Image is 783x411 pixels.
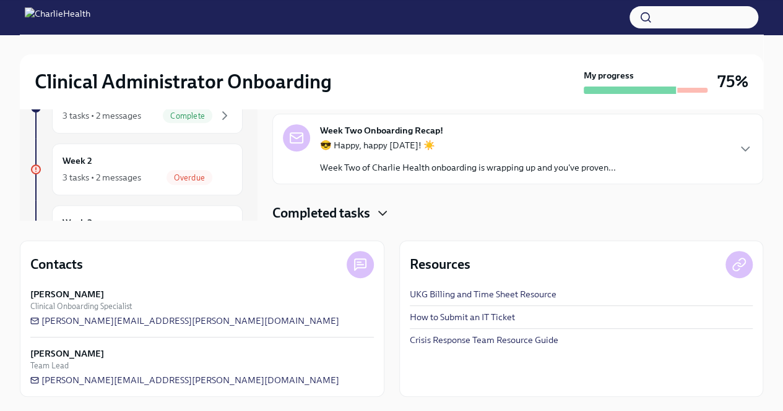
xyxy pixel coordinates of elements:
strong: My progress [584,69,634,82]
a: UKG Billing and Time Sheet Resource [410,288,556,300]
img: CharlieHealth [25,7,90,27]
h3: 75% [717,70,748,93]
h6: Week 2 [63,154,92,167]
a: Week 23 tasks • 2 messagesOverdue [30,143,243,195]
a: [PERSON_NAME][EMAIL_ADDRESS][PERSON_NAME][DOMAIN_NAME] [30,374,339,386]
a: How to Submit an IT Ticket [410,311,515,323]
div: 3 tasks • 2 messages [63,109,141,122]
span: Complete [163,111,212,121]
h4: Resources [410,255,470,274]
div: Completed tasks [272,204,763,222]
strong: [PERSON_NAME] [30,347,104,360]
strong: Week Two Onboarding Recap! [320,124,443,137]
a: Week 3 [30,205,243,257]
strong: [PERSON_NAME] [30,288,104,300]
h2: Clinical Administrator Onboarding [35,69,332,94]
h6: Week 3 [63,216,92,229]
div: 3 tasks • 2 messages [63,171,141,184]
h4: Contacts [30,255,83,274]
a: Crisis Response Team Resource Guide [410,334,558,346]
span: Clinical Onboarding Specialist [30,300,132,312]
a: [PERSON_NAME][EMAIL_ADDRESS][PERSON_NAME][DOMAIN_NAME] [30,315,339,327]
h4: Completed tasks [272,204,370,222]
span: Team Lead [30,360,69,371]
span: Overdue [167,173,212,182]
p: 😎 Happy, happy [DATE]! ☀️ [320,139,616,151]
p: Week Two of Charlie Health onboarding is wrapping up and you've proven... [320,161,616,174]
